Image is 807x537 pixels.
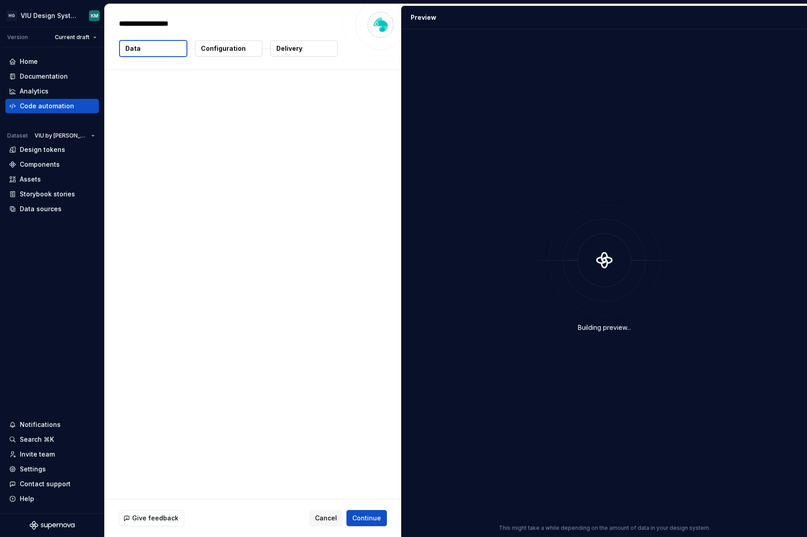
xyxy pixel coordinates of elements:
div: Building preview... [578,323,631,332]
div: Assets [20,175,41,184]
button: Continue [346,510,387,526]
a: Components [5,157,99,172]
div: Search ⌘K [20,435,54,444]
a: Storybook stories [5,187,99,201]
span: Cancel [315,514,337,523]
button: Give feedback [119,510,184,526]
a: Analytics [5,84,99,98]
p: This might take a while depending on the amount of data in your design system. [499,524,710,532]
a: Design tokens [5,142,99,157]
span: Continue [352,514,381,523]
a: Invite team [5,447,99,462]
div: Contact support [20,479,71,488]
div: Dataset [7,132,28,139]
a: Assets [5,172,99,186]
span: Give feedback [132,514,178,523]
button: Contact support [5,477,99,491]
button: Notifications [5,417,99,432]
div: HG [6,10,17,21]
button: Data [119,40,187,57]
div: Notifications [20,420,61,429]
div: Home [20,57,38,66]
div: Code automation [20,102,74,111]
a: Documentation [5,69,99,84]
div: Help [20,494,34,503]
button: Delivery [270,40,338,57]
div: Design tokens [20,145,65,154]
a: Code automation [5,99,99,113]
div: Settings [20,465,46,474]
a: Home [5,54,99,69]
span: VIU by [PERSON_NAME] [35,132,88,139]
div: Data sources [20,204,62,213]
div: Invite team [20,450,55,459]
div: Components [20,160,60,169]
a: Data sources [5,202,99,216]
div: KM [91,12,98,19]
div: Analytics [20,87,49,96]
button: Search ⌘K [5,432,99,447]
div: VIU Design System [21,11,78,20]
button: VIU by [PERSON_NAME] [31,129,99,142]
button: HGVIU Design SystemKM [2,6,102,25]
button: Configuration [195,40,262,57]
button: Cancel [309,510,343,526]
p: Configuration [201,44,246,53]
button: Help [5,492,99,506]
p: Data [125,44,141,53]
p: Delivery [276,44,302,53]
div: Storybook stories [20,190,75,199]
button: Current draft [51,31,101,44]
div: Preview [411,13,436,22]
a: Settings [5,462,99,476]
span: Current draft [55,34,89,41]
div: Version [7,34,28,41]
div: Documentation [20,72,68,81]
svg: Supernova Logo [30,521,75,530]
